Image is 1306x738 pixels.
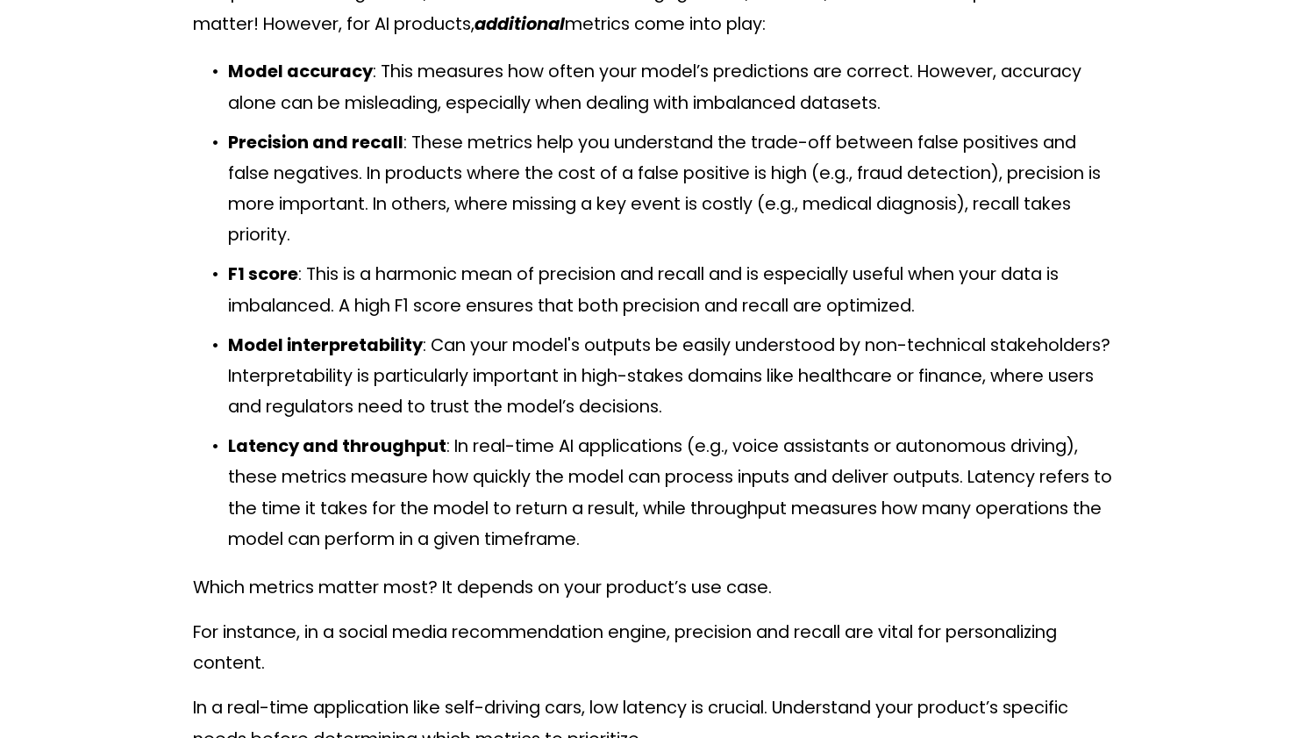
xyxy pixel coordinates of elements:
strong: Model accuracy [228,59,373,83]
strong: F1 score [228,262,298,286]
strong: Model interpretability [228,333,423,357]
p: : These metrics help you understand the trade-off between false positives and false negatives. In... [228,127,1114,251]
p: : In real-time AI applications (e.g., voice assistants or autonomous driving), these metrics meas... [228,431,1114,555]
p: : This measures how often your model’s predictions are correct. However, accuracy alone can be mi... [228,56,1114,118]
p: Which metrics matter most? It depends on your product’s use case. [193,572,1114,603]
strong: Precision and recall [228,130,403,154]
p: For instance, in a social media recommendation engine, precision and recall are vital for persona... [193,617,1114,678]
em: additional [475,11,565,36]
strong: Latency and throughput [228,433,446,458]
p: : Can your model's outputs be easily understood by non-technical stakeholders? Interpretability i... [228,330,1114,423]
p: : This is a harmonic mean of precision and recall and is especially useful when your data is imba... [228,259,1114,320]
